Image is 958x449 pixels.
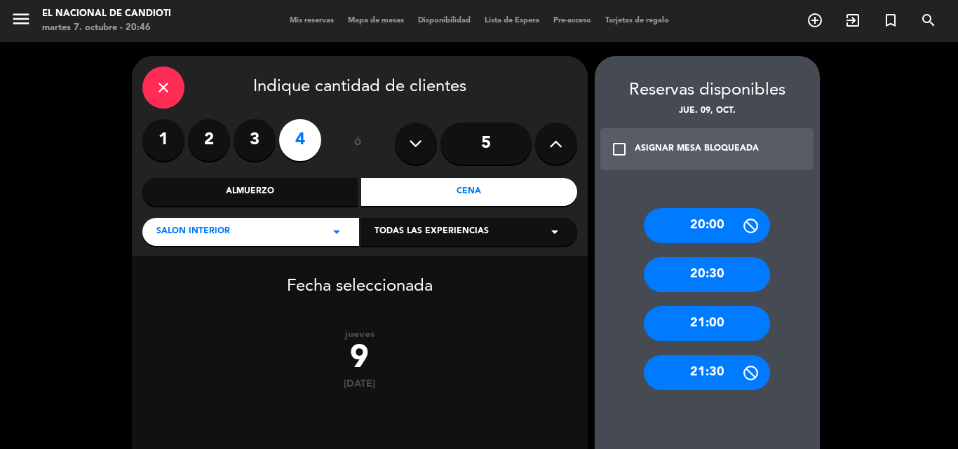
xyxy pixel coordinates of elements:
label: 3 [234,119,276,161]
div: ó [335,119,381,168]
label: 1 [142,119,184,161]
div: 9 [132,340,588,378]
i: close [155,79,172,96]
div: 20:00 [644,208,770,243]
label: 4 [279,119,321,161]
i: arrow_drop_down [546,223,563,240]
span: Tarjetas de regalo [598,17,676,25]
div: Cena [361,178,577,206]
div: martes 7. octubre - 20:46 [42,21,171,35]
div: 21:30 [644,355,770,390]
div: jue. 09, oct. [595,104,820,118]
div: Fecha seleccionada [132,256,588,301]
span: Mapa de mesas [341,17,411,25]
div: Reservas disponibles [595,77,820,104]
label: 2 [188,119,230,161]
span: Disponibilidad [411,17,478,25]
i: turned_in_not [882,12,899,29]
i: add_circle_outline [807,12,823,29]
i: menu [11,8,32,29]
div: ASIGNAR MESA BLOQUEADA [635,142,759,156]
div: jueves [132,329,588,340]
div: [DATE] [132,378,588,390]
div: 21:00 [644,306,770,341]
i: exit_to_app [844,12,861,29]
div: Indique cantidad de clientes [142,67,577,109]
span: Lista de Espera [478,17,546,25]
span: SALON INTERIOR [156,225,230,239]
div: El Nacional de Candioti [42,7,171,21]
button: menu [11,8,32,34]
i: arrow_drop_down [328,223,345,240]
span: Pre-acceso [546,17,598,25]
span: Mis reservas [283,17,341,25]
i: search [920,12,937,29]
i: check_box_outline_blank [611,141,628,158]
span: Todas las experiencias [375,225,489,239]
div: Almuerzo [142,178,358,206]
div: 20:30 [644,257,770,292]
